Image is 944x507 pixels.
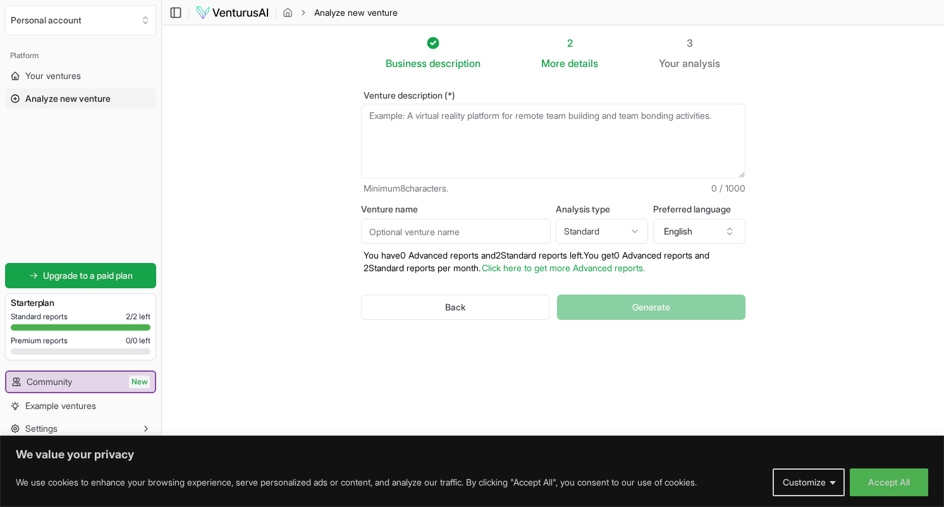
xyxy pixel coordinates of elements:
label: Venture name [361,205,551,214]
p: We value your privacy [16,447,928,462]
a: Your ventures [5,66,156,86]
span: Settings [25,422,58,435]
span: description [429,57,481,70]
span: Standard reports [11,312,68,322]
label: Preferred language [653,205,745,214]
button: Back [361,295,550,320]
div: Platform [5,46,156,66]
button: English [653,219,745,244]
span: Your ventures [25,70,81,82]
span: 2 / 2 left [126,312,150,322]
img: logo [195,5,269,20]
a: Analyze new venture [5,89,156,109]
div: 2 [541,35,598,51]
p: We use cookies to enhance your browsing experience, serve personalized ads or content, and analyz... [16,475,697,490]
a: CommunityNew [6,372,155,392]
span: 0 / 1000 [711,182,745,195]
span: analysis [682,57,720,70]
h3: Starter plan [11,296,150,309]
label: Venture description (*) [361,91,745,100]
span: Analyze new venture [314,6,398,19]
nav: breadcrumb [283,6,398,19]
span: 0 / 0 left [126,336,150,346]
span: Premium reports [11,336,68,346]
span: More [541,56,565,71]
button: Customize [773,468,845,496]
span: Your [659,56,680,71]
p: You have 0 Advanced reports and 2 Standard reports left. Y ou get 0 Advanced reports and 2 Standa... [361,249,745,274]
button: Accept All [850,468,928,496]
span: details [568,57,598,70]
span: Example ventures [25,400,96,412]
a: Upgrade to a paid plan [5,263,156,288]
span: Minimum 8 characters. [364,182,448,195]
span: Community [27,376,72,388]
span: Analyze new venture [25,92,111,105]
span: New [129,376,150,388]
button: Select an organization [5,5,156,35]
a: Click here to get more Advanced reports. [482,262,645,273]
div: 3 [659,35,720,51]
a: Example ventures [5,396,156,416]
button: Settings [5,418,156,439]
span: Upgrade to a paid plan [43,269,133,282]
label: Analysis type [556,205,648,214]
input: Optional venture name [361,219,551,244]
span: Business [386,56,427,71]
